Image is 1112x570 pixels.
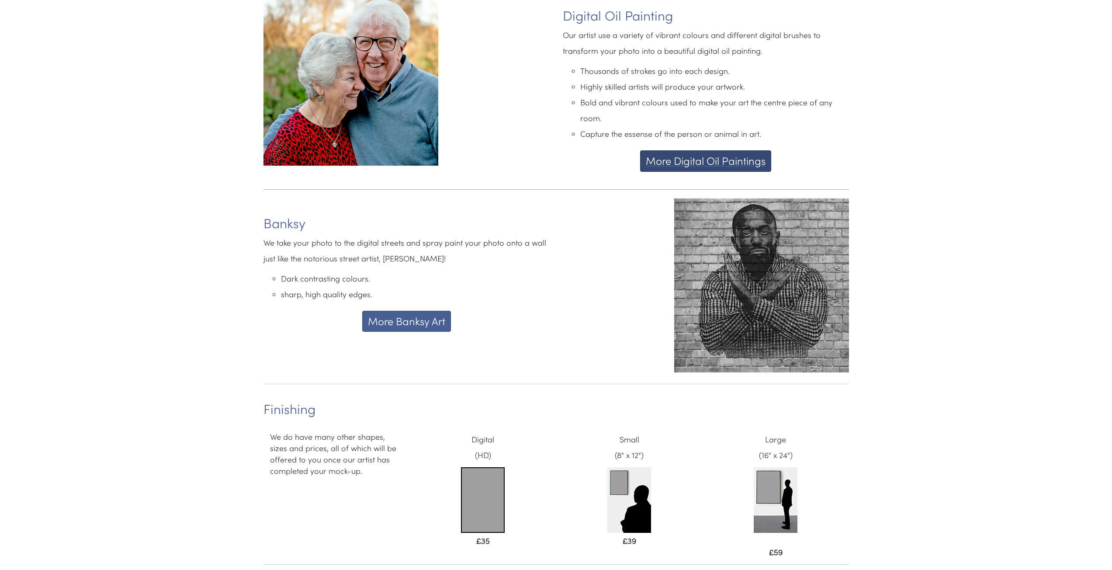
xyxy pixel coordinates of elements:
h3: Banksy [263,216,550,230]
li: Bold and vibrant colours used to make your art the centre piece of any room. [580,94,849,126]
a: More Banksy Art [263,311,550,332]
button: More Digital Oil Paintings [640,150,771,171]
p: Digital (HD) [416,431,550,463]
p: Small (8" x 12") [563,431,696,463]
li: Thousands of strokes go into each design. [580,63,849,79]
button: More Banksy Art [362,311,451,332]
img: Digital_Price.png [461,467,505,533]
img: XMan.jpg [674,198,849,372]
p: We take your photo to the digital streets and spray paint your photo onto a wall just like the no... [263,235,550,266]
li: sharp, high quality edges. [281,286,550,302]
p: £39 [563,533,696,549]
img: large-painting-example.jpg [754,467,797,533]
a: More Digital Oil Paintings [563,150,849,171]
p: Our artist use a variety of vibrant colours and different digital brushes to transform your photo... [563,27,849,59]
p: £35 [416,533,550,549]
p: £59 [709,544,842,560]
h2: Finishing [263,402,849,416]
li: Highly skilled artists will produce your artwork. [580,79,849,94]
div: We do have many other shapes, sizes and prices, all of which will be offered to you once our arti... [263,431,410,488]
p: Large (16" x 24") [709,431,842,463]
img: small-painting-example.jpg [607,467,651,533]
li: Capture the essense of the person or animal in art. [580,126,849,142]
li: Dark contrasting colours. [281,271,550,286]
h3: Digital Oil Painting [563,8,849,23]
